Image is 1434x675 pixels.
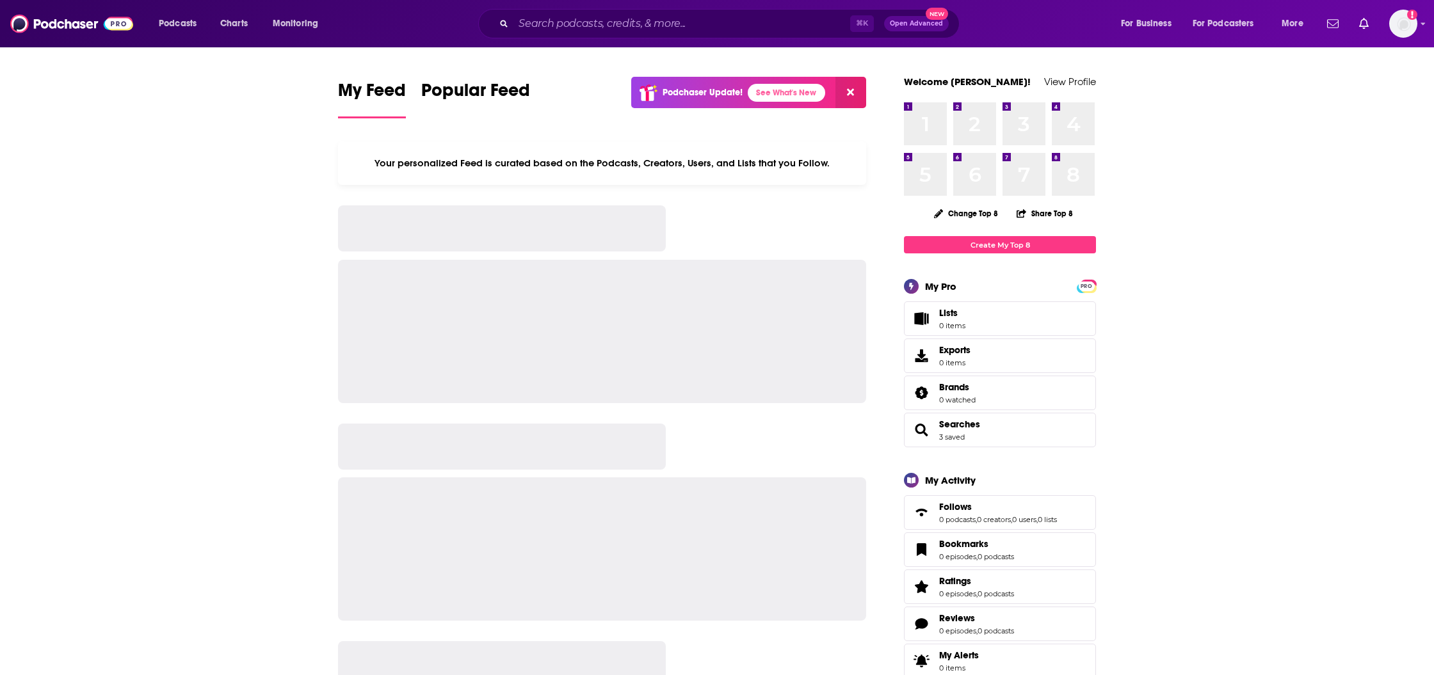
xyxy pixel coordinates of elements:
span: 0 items [939,358,971,367]
span: Monitoring [273,15,318,33]
span: Podcasts [159,15,197,33]
span: Lists [908,310,934,328]
a: See What's New [748,84,825,102]
button: open menu [150,13,213,34]
button: Change Top 8 [926,205,1006,221]
button: open menu [1184,13,1273,34]
span: Brands [904,376,1096,410]
p: Podchaser Update! [663,87,743,98]
span: Follows [904,495,1096,530]
div: Search podcasts, credits, & more... [490,9,972,38]
span: Exports [939,344,971,356]
img: User Profile [1389,10,1417,38]
a: Bookmarks [939,538,1014,550]
span: Bookmarks [904,532,1096,567]
span: Bookmarks [939,538,988,550]
a: PRO [1079,281,1094,290]
a: Exports [904,338,1096,373]
span: My Alerts [939,649,979,661]
a: 0 podcasts [939,515,976,524]
span: Ratings [939,575,971,587]
a: 0 lists [1038,515,1057,524]
svg: Add a profile image [1407,10,1417,20]
a: 0 episodes [939,552,976,561]
a: Searches [939,418,980,430]
a: Reviews [908,615,934,633]
span: Searches [904,413,1096,447]
span: 0 items [939,663,979,672]
span: , [976,589,978,598]
span: Follows [939,501,972,512]
a: Brands [939,381,976,393]
a: 0 watched [939,395,976,404]
span: Popular Feed [421,79,530,109]
a: 0 podcasts [978,552,1014,561]
span: Reviews [904,607,1096,641]
button: Show profile menu [1389,10,1417,38]
span: My Feed [338,79,406,109]
button: Open AdvancedNew [884,16,949,31]
span: 0 items [939,321,965,330]
span: Lists [939,307,965,319]
a: Follows [939,501,1057,512]
a: Charts [212,13,255,34]
a: Popular Feed [421,79,530,118]
span: Exports [908,347,934,365]
span: Reviews [939,612,975,624]
button: open menu [1273,13,1319,34]
span: For Business [1121,15,1172,33]
div: My Activity [925,474,976,486]
a: Brands [908,384,934,402]
a: Follows [908,504,934,521]
span: Brands [939,381,969,393]
a: Ratings [908,578,934,596]
span: , [1011,515,1012,524]
a: Reviews [939,612,1014,624]
a: My Feed [338,79,406,118]
a: View Profile [1044,75,1096,88]
span: More [1282,15,1303,33]
span: New [926,8,949,20]
span: Logged in as sashagoldin [1389,10,1417,38]
button: Share Top 8 [1016,201,1074,226]
span: , [976,515,977,524]
a: 3 saved [939,433,965,441]
a: Welcome [PERSON_NAME]! [904,75,1031,88]
div: Your personalized Feed is curated based on the Podcasts, Creators, Users, and Lists that you Follow. [338,141,866,185]
a: Ratings [939,575,1014,587]
a: Show notifications dropdown [1322,13,1344,35]
a: 0 episodes [939,626,976,635]
span: My Alerts [908,652,934,670]
span: Charts [220,15,248,33]
span: For Podcasters [1193,15,1254,33]
span: Lists [939,307,958,319]
span: , [976,552,978,561]
a: 0 users [1012,515,1036,524]
span: ⌘ K [850,15,874,32]
a: 0 episodes [939,589,976,598]
a: Bookmarks [908,541,934,559]
input: Search podcasts, credits, & more... [513,13,850,34]
img: Podchaser - Follow, Share and Rate Podcasts [10,12,133,36]
button: open menu [1112,13,1188,34]
a: Lists [904,301,1096,336]
button: open menu [264,13,335,34]
span: , [1036,515,1038,524]
span: Ratings [904,569,1096,604]
a: Show notifications dropdown [1354,13,1374,35]
a: 0 podcasts [978,589,1014,598]
span: PRO [1079,282,1094,291]
span: Open Advanced [890,20,943,27]
a: 0 podcasts [978,626,1014,635]
a: Create My Top 8 [904,236,1096,253]
div: My Pro [925,280,956,292]
a: 0 creators [977,515,1011,524]
a: Searches [908,421,934,439]
span: , [976,626,978,635]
